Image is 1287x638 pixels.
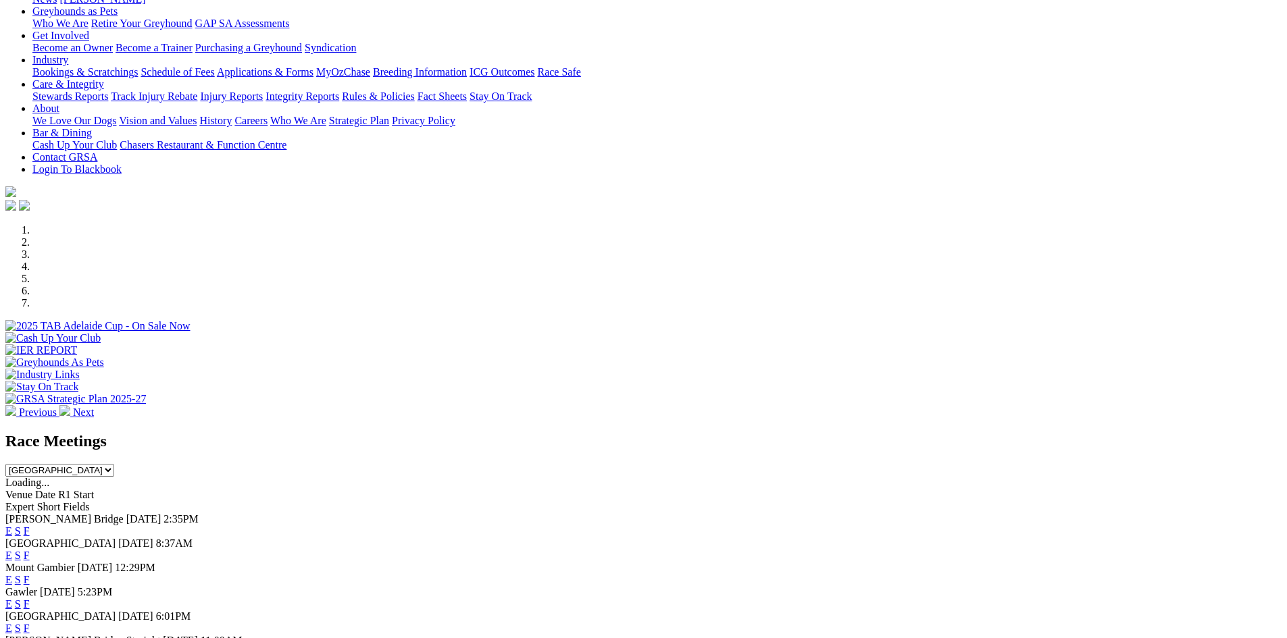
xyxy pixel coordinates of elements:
a: Next [59,406,94,418]
a: Careers [234,115,268,126]
a: Breeding Information [373,66,467,78]
div: Greyhounds as Pets [32,18,1282,30]
a: Integrity Reports [266,90,339,102]
div: Industry [32,66,1282,78]
span: 5:23PM [78,586,113,597]
a: History [199,115,232,126]
a: Vision and Values [119,115,197,126]
a: Rules & Policies [342,90,415,102]
span: [DATE] [126,513,161,525]
a: F [24,598,30,610]
div: Bar & Dining [32,139,1282,151]
a: E [5,622,12,634]
a: Become an Owner [32,42,113,53]
a: Stewards Reports [32,90,108,102]
a: E [5,598,12,610]
a: F [24,574,30,585]
a: Previous [5,406,59,418]
span: Expert [5,501,34,512]
span: 6:01PM [156,610,191,622]
a: Chasers Restaurant & Function Centre [120,139,286,151]
img: Stay On Track [5,381,78,393]
a: Login To Blackbook [32,163,122,175]
a: Applications & Forms [217,66,313,78]
span: [DATE] [118,537,153,549]
a: Industry [32,54,68,65]
span: [GEOGRAPHIC_DATA] [5,537,116,549]
span: Venue [5,489,32,500]
div: About [32,115,1282,127]
a: E [5,550,12,561]
img: Cash Up Your Club [5,332,101,344]
a: F [24,622,30,634]
span: 8:37AM [156,537,193,549]
span: [PERSON_NAME] Bridge [5,513,124,525]
span: Mount Gambier [5,562,75,573]
a: GAP SA Assessments [195,18,290,29]
a: S [15,622,21,634]
a: S [15,598,21,610]
img: facebook.svg [5,200,16,211]
span: Date [35,489,55,500]
span: Previous [19,406,57,418]
a: Stay On Track [470,90,532,102]
a: E [5,525,12,537]
span: Fields [63,501,89,512]
a: Retire Your Greyhound [91,18,193,29]
div: Care & Integrity [32,90,1282,103]
span: Next [73,406,94,418]
a: Become a Trainer [116,42,193,53]
a: About [32,103,59,114]
a: Get Involved [32,30,89,41]
a: Fact Sheets [418,90,467,102]
a: Contact GRSA [32,151,97,163]
a: Injury Reports [200,90,263,102]
a: Who We Are [32,18,89,29]
span: 2:35PM [163,513,199,525]
a: Privacy Policy [392,115,455,126]
a: Greyhounds as Pets [32,5,118,17]
a: ICG Outcomes [470,66,534,78]
a: Strategic Plan [329,115,389,126]
div: Get Involved [32,42,1282,54]
a: F [24,550,30,561]
img: chevron-left-pager-white.svg [5,405,16,416]
img: Industry Links [5,369,80,381]
a: Cash Up Your Club [32,139,117,151]
span: [DATE] [40,586,75,597]
span: Short [37,501,61,512]
a: We Love Our Dogs [32,115,116,126]
a: Track Injury Rebate [111,90,197,102]
a: MyOzChase [316,66,370,78]
a: Bookings & Scratchings [32,66,138,78]
img: chevron-right-pager-white.svg [59,405,70,416]
a: S [15,574,21,585]
span: 12:29PM [115,562,155,573]
img: twitter.svg [19,200,30,211]
img: logo-grsa-white.png [5,186,16,197]
img: Greyhounds As Pets [5,356,104,369]
span: R1 Start [58,489,94,500]
span: Gawler [5,586,37,597]
span: [GEOGRAPHIC_DATA] [5,610,116,622]
a: E [5,574,12,585]
a: Care & Integrity [32,78,104,90]
a: Who We Are [270,115,326,126]
img: IER REPORT [5,344,77,356]
img: GRSA Strategic Plan 2025-27 [5,393,146,405]
a: F [24,525,30,537]
span: [DATE] [118,610,153,622]
h2: Race Meetings [5,432,1282,450]
a: S [15,525,21,537]
img: 2025 TAB Adelaide Cup - On Sale Now [5,320,191,332]
a: Schedule of Fees [141,66,214,78]
span: Loading... [5,477,49,488]
a: Purchasing a Greyhound [195,42,302,53]
a: Syndication [305,42,356,53]
a: S [15,550,21,561]
a: Race Safe [537,66,580,78]
a: Bar & Dining [32,127,92,138]
span: [DATE] [78,562,113,573]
